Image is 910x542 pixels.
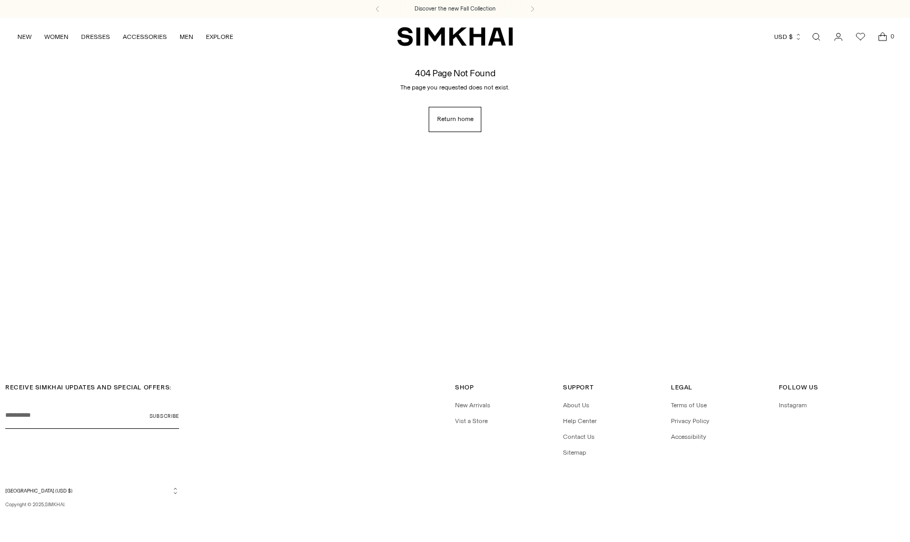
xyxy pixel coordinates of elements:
[17,25,32,48] a: NEW
[563,449,586,456] a: Sitemap
[5,384,172,391] span: RECEIVE SIMKHAI UPDATES AND SPECIAL OFFERS:
[400,83,510,92] p: The page you requested does not exist.
[180,25,193,48] a: MEN
[671,402,707,409] a: Terms of Use
[563,402,589,409] a: About Us
[429,107,482,132] a: Return home
[455,384,473,391] span: Shop
[206,25,233,48] a: EXPLORE
[455,417,488,425] a: Vist a Store
[828,26,849,47] a: Go to the account page
[81,25,110,48] a: DRESSES
[44,25,68,48] a: WOMEN
[563,433,595,440] a: Contact Us
[671,384,693,391] span: Legal
[872,26,893,47] a: Open cart modal
[455,402,490,409] a: New Arrivals
[397,26,513,47] a: SIMKHAI
[671,433,706,440] a: Accessibility
[779,402,807,409] a: Instagram
[563,384,594,391] span: Support
[774,25,802,48] button: USD $
[150,403,179,429] button: Subscribe
[123,25,167,48] a: ACCESSORIES
[415,68,495,78] h1: 404 Page Not Found
[671,417,709,425] a: Privacy Policy
[806,26,827,47] a: Open search modal
[5,501,179,508] p: Copyright © 2025, .
[45,501,64,507] a: SIMKHAI
[437,115,473,124] span: Return home
[563,417,597,425] a: Help Center
[850,26,871,47] a: Wishlist
[779,384,818,391] span: Follow Us
[414,5,496,13] a: Discover the new Fall Collection
[888,32,897,41] span: 0
[5,487,179,495] button: [GEOGRAPHIC_DATA] (USD $)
